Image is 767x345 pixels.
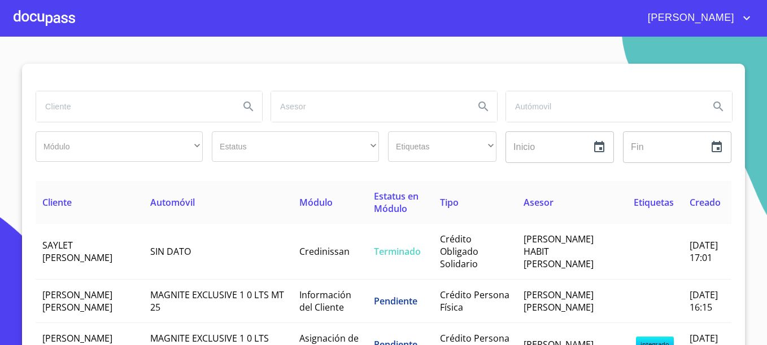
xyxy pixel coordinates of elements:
span: Estatus en Módulo [374,190,419,215]
button: Search [470,93,497,120]
span: [PERSON_NAME] HABIT [PERSON_NAME] [524,233,594,270]
span: Asesor [524,196,554,209]
span: Credinissan [299,245,350,258]
span: [PERSON_NAME] [PERSON_NAME] [524,289,594,313]
span: SIN DATO [150,245,191,258]
span: Crédito Persona Física [440,289,509,313]
span: Pendiente [374,295,417,307]
button: account of current user [639,9,753,27]
div: ​ [212,131,379,162]
span: Tipo [440,196,459,209]
div: ​ [36,131,203,162]
button: Search [705,93,732,120]
div: ​ [388,131,496,162]
span: Crédito Obligado Solidario [440,233,478,270]
button: Search [235,93,262,120]
span: SAYLET [PERSON_NAME] [42,239,112,264]
span: [PERSON_NAME] [PERSON_NAME] [42,289,112,313]
span: Módulo [299,196,333,209]
span: [PERSON_NAME] [639,9,740,27]
input: search [506,91,700,122]
span: Información del Cliente [299,289,351,313]
span: Etiquetas [634,196,674,209]
span: Terminado [374,245,421,258]
input: search [36,91,230,122]
span: [DATE] 16:15 [690,289,718,313]
span: [DATE] 17:01 [690,239,718,264]
span: MAGNITE EXCLUSIVE 1 0 LTS MT 25 [150,289,284,313]
input: search [271,91,465,122]
span: Automóvil [150,196,195,209]
span: Cliente [42,196,72,209]
span: Creado [690,196,721,209]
